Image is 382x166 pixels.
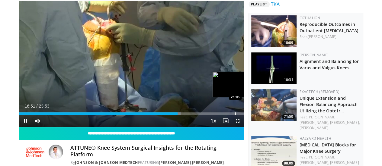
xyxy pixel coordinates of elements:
[70,145,239,158] h4: ATTUNE® Knee System Surgical Insights for the Rotating Platform
[251,52,297,84] a: 10:31
[330,120,360,125] a: [PERSON_NAME],
[251,15,297,47] img: 1270cd3f-8d9b-4ba7-a9ca-179099d40275.150x105_q85_crop-smart_upscale.jpg
[308,114,337,120] a: [PERSON_NAME],
[300,89,339,94] a: Exactech (REMOVED)
[300,95,358,114] a: Unique Extension and Flexion Balancing Approach Utilizing the Optetr…
[159,160,191,165] a: [PERSON_NAME]
[330,160,359,165] a: [PERSON_NAME]
[251,89,297,121] img: _uLx7NeC-FsOB8GH4xMDoxOmdtO40mAx.150x105_q85_crop-smart_upscale.jpg
[271,1,280,8] a: TKA
[300,155,361,165] div: Feat.
[300,114,361,131] div: Feat.
[300,142,356,154] a: [MEDICAL_DATA] Blocks for Major Knee Surgery
[37,104,38,108] span: /
[213,72,258,97] img: image.jpeg
[19,112,244,115] div: Progress Bar
[19,115,31,127] button: Pause
[308,34,336,39] a: [PERSON_NAME]
[207,115,220,127] button: Playback Rate
[282,114,295,119] span: 71:50
[300,58,359,70] a: Alignment and Balancing for Varus and Valgus Knees
[19,1,244,127] video-js: Video Player
[300,15,320,20] a: OrthAlign
[300,34,361,39] div: Feat.
[232,115,244,127] button: Fullscreen
[251,89,297,121] a: 71:50
[220,115,232,127] button: Enable picture-in-picture mode
[282,40,295,45] span: 10:09
[308,155,337,160] a: [PERSON_NAME],
[300,52,329,58] a: [PERSON_NAME]
[249,1,270,7] span: Playlist
[251,52,297,84] img: 38523_0000_3.png.150x105_q85_crop-smart_upscale.jpg
[24,145,47,159] img: Johnson & Johnson MedTech
[300,136,331,141] a: Halyard Health
[39,104,49,108] span: 23:53
[282,161,295,166] span: 88:09
[49,145,63,159] img: Avatar
[300,21,359,33] a: Reproducible Outcomes in Outpatient [MEDICAL_DATA]
[300,125,328,130] a: [PERSON_NAME]
[251,15,297,47] a: 10:09
[31,115,43,127] button: Mute
[192,160,224,165] a: [PERSON_NAME]
[300,120,329,125] a: [PERSON_NAME],
[282,77,295,83] span: 10:31
[300,160,329,165] a: [PERSON_NAME],
[25,104,35,108] span: 16:51
[75,160,138,165] a: Johnson & Johnson MedTech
